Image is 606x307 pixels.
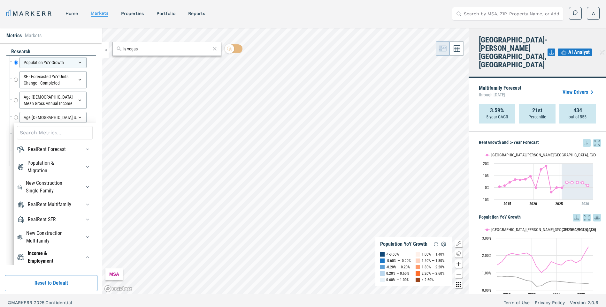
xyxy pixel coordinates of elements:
[6,32,22,40] li: Metrics
[17,144,93,154] div: RealRent ForecastRealRent Forecast
[17,250,93,265] div: Income & EmploymentIncome & Employment
[503,292,511,297] text: 2015
[19,57,87,68] div: Population YoY Growth
[6,9,53,18] a: MARKERR
[17,159,93,175] div: Population & MigrationPopulation & Migration
[483,161,489,166] text: 20%
[422,270,445,277] div: 2.20% — 2.60%
[528,292,536,297] text: 2020
[479,36,548,69] h4: [GEOGRAPHIC_DATA]-[PERSON_NAME][GEOGRAPHIC_DATA], [GEOGRAPHIC_DATA]
[535,186,537,189] path: Sunday, 28 Jun, 17:00, -0.2. Las Vegas-Henderson-Paradise, NV.
[17,253,25,261] img: Income & Employment
[482,288,491,293] text: 0.00%
[535,299,565,306] a: Privacy Policy
[455,260,463,268] button: Zoom in map button
[479,147,596,211] svg: Interactive chart
[524,178,527,181] path: Thursday, 28 Jun, 17:00, 6.8. Las Vegas-Henderson-Paradise, NV.
[566,181,589,187] g: Las Vegas-Henderson-Paradise, NV, line 2 of 2 with 5 data points.
[17,126,93,139] input: Search Metrics...
[82,144,93,154] button: RealRent ForecastRealRent Forecast
[482,236,491,241] text: 3.00%
[17,183,23,191] img: New Construction Single Family
[34,300,45,305] span: 2025 |
[17,199,93,210] div: RealRent MultifamilyRealRent Multifamily
[27,159,73,175] div: Population & Migration
[422,264,445,270] div: 1.80% — 2.20%
[581,202,589,206] tspan: 2030
[556,186,558,189] path: Friday, 28 Jun, 17:00, -0.14. Las Vegas-Henderson-Paradise, NV.
[570,299,598,306] a: Version 2.0.6
[440,240,448,248] img: Settings
[482,198,489,202] text: -10%
[455,270,463,278] button: Zoom out map button
[17,163,24,171] img: Population & Migration
[455,240,463,247] button: Show/Hide Legend Map Button
[479,86,521,99] p: Multifamily Forecast
[540,168,542,171] path: Monday, 28 Jun, 17:00, 15.02. Las Vegas-Henderson-Paradise, NV.
[514,178,517,181] path: Tuesday, 28 Jun, 17:00, 6.53. Las Vegas-Henderson-Paradise, NV.
[545,165,548,167] path: Tuesday, 28 Jun, 17:00, 17.87. Las Vegas-Henderson-Paradise, NV.
[82,232,93,242] button: New Construction MultifamilyNew Construction Multifamily
[26,179,74,195] div: New Construction Single Family
[121,11,144,16] a: properties
[422,251,445,258] div: 1.00% — 1.40%
[479,221,601,301] div: Population YoY Growth. Highcharts interactive chart.
[91,11,108,16] a: markets
[19,71,87,88] div: SF - Forecasted YoY Units Change - Completed
[17,201,25,208] img: RealRent Multifamily
[532,107,542,114] strong: 21st
[188,11,205,16] a: reports
[509,181,511,183] path: Sunday, 28 Jun, 17:00, 4.29. Las Vegas-Henderson-Paradise, NV.
[485,185,489,190] text: 0%
[553,292,560,297] text: 2025
[25,32,42,40] li: Markets
[102,28,469,294] canvas: Map
[529,202,537,206] tspan: 2020
[19,92,87,109] div: Age [DEMOGRAPHIC_DATA] Mean Gross Annual Income
[28,216,56,223] div: RealRent SFR
[157,11,175,16] a: Portfolio
[519,179,522,181] path: Wednesday, 28 Jun, 17:00, 6.23. Las Vegas-Henderson-Paradise, NV.
[26,229,73,245] div: New Construction Multifamily
[82,182,93,192] button: New Construction Single FamilyNew Construction Single Family
[573,107,582,114] strong: 434
[105,268,123,280] div: MSA
[422,258,445,264] div: 1.40% — 1.80%
[563,88,596,96] a: View Drivers
[479,147,601,211] div: Rent Growth and 5-Year Forecast. Highcharts interactive chart.
[550,191,553,193] path: Wednesday, 28 Jun, 17:00, -3.97. Las Vegas-Henderson-Paradise, NV.
[561,186,563,189] path: Saturday, 28 Jun, 17:00, -0.33. Las Vegas-Henderson-Paradise, NV.
[576,181,579,184] path: Wednesday, 28 Jun, 17:00, 4.14. Las Vegas-Henderson-Paradise, NV.
[386,270,409,277] div: 0.20% — 0.60%
[455,250,463,258] button: Change style map button
[386,264,410,270] div: -0.20% — 0.20%
[581,181,584,184] path: Thursday, 28 Jun, 17:00, 3.96. Las Vegas-Henderson-Paradise, NV.
[28,250,73,265] div: Income & Employment
[483,174,489,178] text: 10%
[82,214,93,225] button: RealRent SFRRealRent SFR
[82,252,93,262] button: Income & EmploymentIncome & Employment
[571,181,573,184] path: Monday, 28 Jun, 17:00, 3.96. Las Vegas-Henderson-Paradise, NV.
[45,300,72,305] span: Confidential
[422,277,434,283] div: > 2.60%
[490,107,504,114] strong: 3.59%
[123,46,211,52] input: Search by MSA or ZIP Code
[479,214,601,221] h5: Population YoY Growth
[587,184,589,187] path: Friday, 28 Jun, 17:00, 1.59. Las Vegas-Henderson-Paradise, NV.
[28,201,71,208] div: RealRent Multifamily
[479,221,596,301] svg: Interactive chart
[65,11,78,16] a: home
[17,233,23,241] img: New Construction Multifamily
[386,251,399,258] div: < -0.60%
[464,7,560,20] input: Search by MSA, ZIP, Property Name, or Address
[503,184,506,187] path: Saturday, 28 Jun, 17:00, 1.46. Las Vegas-Henderson-Paradise, NV.
[19,112,87,123] div: Age [DEMOGRAPHIC_DATA] %
[82,199,93,210] button: RealRent MultifamilyRealRent Multifamily
[587,7,600,20] button: A
[17,179,93,195] div: New Construction Single FamilyNew Construction Single Family
[455,281,463,288] button: Other options map button
[6,48,96,56] div: research
[498,185,501,188] path: Friday, 28 Jun, 17:00, 0.65. Las Vegas-Henderson-Paradise, NV.
[592,10,595,17] span: A
[432,240,440,248] img: Reload Legend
